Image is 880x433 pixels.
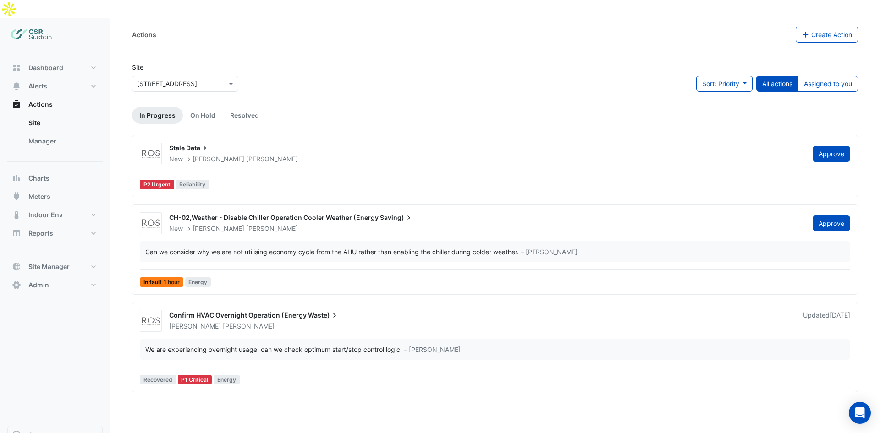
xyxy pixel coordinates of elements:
[11,26,52,44] img: Company Logo
[696,76,753,92] button: Sort: Priority
[183,107,223,124] a: On Hold
[813,146,850,162] button: Approve
[28,280,49,290] span: Admin
[192,155,244,163] span: [PERSON_NAME]
[7,59,103,77] button: Dashboard
[140,317,161,326] img: Real Control Solutions
[521,247,577,257] span: – [PERSON_NAME]
[192,225,244,232] span: [PERSON_NAME]
[28,192,50,201] span: Meters
[169,225,183,232] span: New
[185,155,191,163] span: ->
[140,375,176,384] span: Recovered
[169,311,307,319] span: Confirm HVAC Overnight Operation (Energy
[140,219,161,228] img: Real Control Solutions
[28,229,53,238] span: Reports
[12,280,21,290] app-icon: Admin
[813,215,850,231] button: Approve
[12,82,21,91] app-icon: Alerts
[169,144,185,152] span: Stale
[404,345,461,354] span: – [PERSON_NAME]
[12,262,21,271] app-icon: Site Manager
[169,322,221,330] span: [PERSON_NAME]
[246,154,298,164] span: [PERSON_NAME]
[830,311,850,319] span: Wed 17-Sep-2025 13:38 BST
[12,192,21,201] app-icon: Meters
[185,277,211,287] span: Energy
[7,224,103,242] button: Reports
[185,225,191,232] span: ->
[140,180,174,189] div: P2 Urgent
[12,63,21,72] app-icon: Dashboard
[21,132,103,150] a: Manager
[7,276,103,294] button: Admin
[796,27,858,43] button: Create Action
[28,82,47,91] span: Alerts
[811,31,852,38] span: Create Action
[819,150,844,158] span: Approve
[145,247,519,257] div: Can we consider why we are not utilising economy cycle from the AHU rather than enabling the chil...
[28,174,49,183] span: Charts
[702,80,739,88] span: Sort: Priority
[164,280,180,285] span: 1 hour
[246,224,298,233] span: [PERSON_NAME]
[186,143,209,153] span: Data
[132,62,143,72] label: Site
[308,311,339,320] span: Waste)
[223,322,275,331] span: [PERSON_NAME]
[7,95,103,114] button: Actions
[169,214,379,221] span: CH-02,Weather - Disable Chiller Operation Cooler Weather (Energy
[12,229,21,238] app-icon: Reports
[7,258,103,276] button: Site Manager
[28,262,70,271] span: Site Manager
[7,206,103,224] button: Indoor Env
[140,149,161,159] img: Real Control Solutions
[756,76,798,92] button: All actions
[223,107,266,124] a: Resolved
[7,169,103,187] button: Charts
[145,345,402,354] div: We are experiencing overnight usage, can we check optimum start/stop control logic.
[28,210,63,219] span: Indoor Env
[21,114,103,132] a: Site
[380,213,413,222] span: Saving)
[819,219,844,227] span: Approve
[7,187,103,206] button: Meters
[28,63,63,72] span: Dashboard
[132,107,183,124] a: In Progress
[12,100,21,109] app-icon: Actions
[7,77,103,95] button: Alerts
[176,180,209,189] span: Reliability
[214,375,240,384] span: Energy
[169,155,183,163] span: New
[7,114,103,154] div: Actions
[12,174,21,183] app-icon: Charts
[28,100,53,109] span: Actions
[132,30,156,39] div: Actions
[178,375,212,384] div: P1 Critical
[12,210,21,219] app-icon: Indoor Env
[140,277,183,287] span: In fault
[803,311,850,331] div: Updated
[798,76,858,92] button: Assigned to you
[849,402,871,424] div: Open Intercom Messenger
